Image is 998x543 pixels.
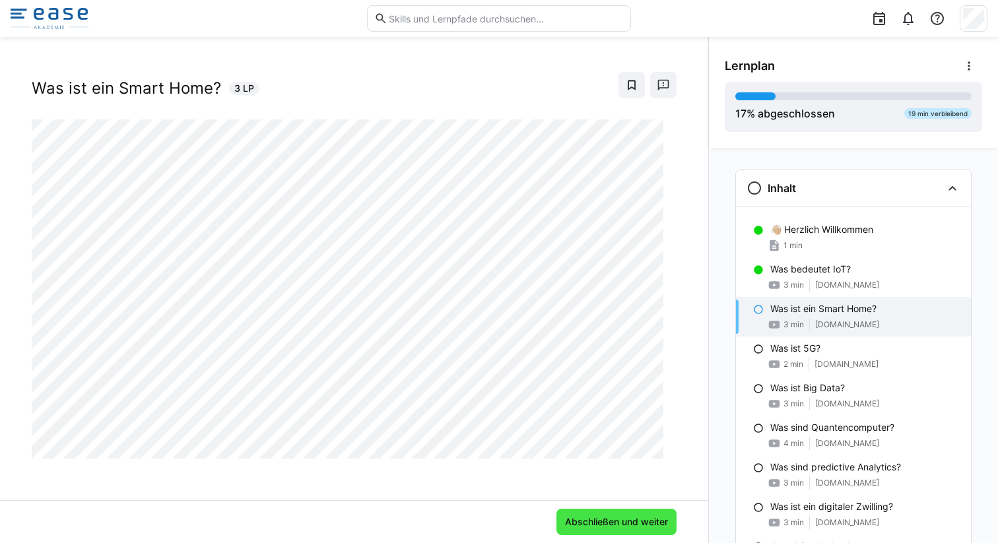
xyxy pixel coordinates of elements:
[770,302,877,315] p: Was ist ein Smart Home?
[770,421,894,434] p: Was sind Quantencomputer?
[770,223,873,236] p: 👋🏼 Herzlich Willkommen
[815,478,879,488] span: [DOMAIN_NAME]
[725,59,775,73] span: Lernplan
[563,515,670,528] span: Abschließen und weiter
[768,181,796,195] h3: Inhalt
[770,381,845,395] p: Was ist Big Data?
[783,319,804,330] span: 3 min
[556,509,677,535] button: Abschließen und weiter
[783,399,804,409] span: 3 min
[735,106,835,121] div: % abgeschlossen
[770,461,901,474] p: Was sind predictive Analytics?
[735,107,747,120] span: 17
[815,438,879,449] span: [DOMAIN_NAME]
[815,517,879,528] span: [DOMAIN_NAME]
[770,500,893,513] p: Was ist ein digitaler Zwilling?
[770,342,820,355] p: Was ist 5G?
[783,280,804,290] span: 3 min
[815,359,879,369] span: [DOMAIN_NAME]
[770,263,851,276] p: Was bedeutet IoT?
[815,399,879,409] span: [DOMAIN_NAME]
[904,108,972,119] div: 19 min verbleibend
[783,240,803,251] span: 1 min
[234,82,254,95] span: 3 LP
[32,79,221,98] h2: Was ist ein Smart Home?
[387,13,624,24] input: Skills und Lernpfade durchsuchen…
[783,517,804,528] span: 3 min
[815,280,879,290] span: [DOMAIN_NAME]
[783,359,803,369] span: 2 min
[783,478,804,488] span: 3 min
[815,319,879,330] span: [DOMAIN_NAME]
[783,438,804,449] span: 4 min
